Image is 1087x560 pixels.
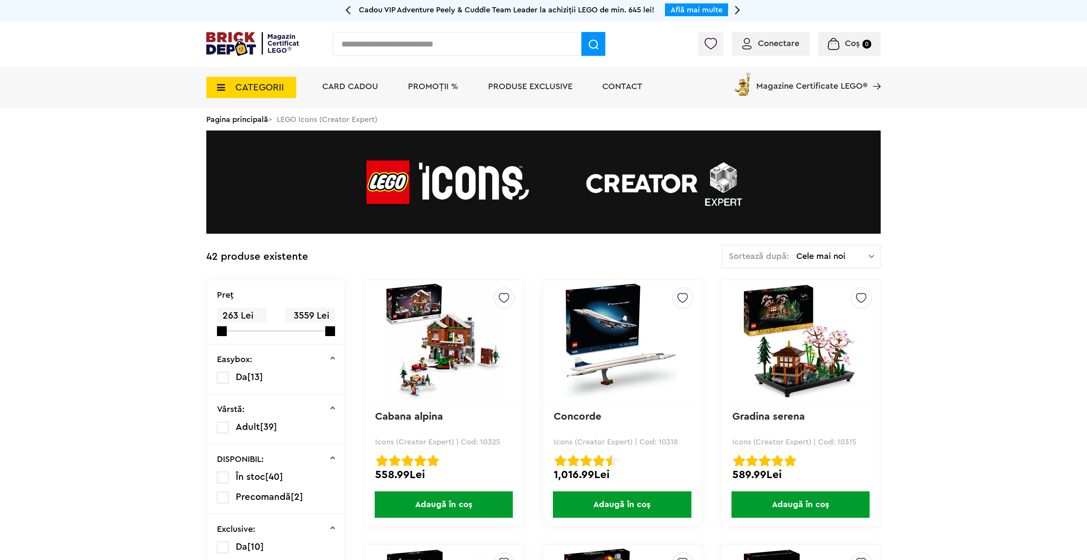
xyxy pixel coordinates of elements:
[758,39,799,48] span: Conectare
[414,455,426,467] img: Evaluare cu stele
[217,525,255,534] p: Exclusive:
[741,282,860,401] img: Gradina serena
[217,455,264,464] p: DISPONIBIL:
[567,455,579,467] img: Evaluare cu stele
[376,455,388,467] img: Evaluare cu stele
[236,472,265,482] span: În stoc
[236,372,247,382] span: Da
[206,116,268,123] a: Pagina principală
[206,245,308,269] div: 42 produse existente
[217,405,245,414] p: Vârstă:
[235,83,284,92] span: CATEGORII
[291,492,303,502] span: [2]
[772,455,783,467] img: Evaluare cu stele
[796,252,869,261] span: Cele mai noi
[602,82,642,91] a: Contact
[731,491,870,518] span: Adaugă în coș
[217,291,234,299] p: Preţ
[671,6,723,14] a: Află mai multe
[862,40,871,49] small: 0
[732,412,805,422] a: Gradina serena
[402,455,413,467] img: Evaluare cu stele
[375,491,513,518] span: Adaugă în coș
[488,82,572,91] a: Produse exclusive
[217,308,266,324] span: 263 Lei
[217,355,252,364] p: Easybox:
[732,469,869,480] div: 589.99Lei
[206,131,881,234] img: LEGO Icons (Creator Expert)
[247,372,263,382] span: [13]
[593,455,605,467] img: Evaluare cu stele
[364,491,523,518] a: Adaugă în coș
[375,469,512,480] div: 558.99Lei
[554,469,691,480] div: 1,016.99Lei
[606,455,618,467] img: Evaluare cu stele
[375,412,443,422] a: Cabana alpina
[555,455,567,467] img: Evaluare cu stele
[285,308,335,324] span: 3559 Lei
[746,455,758,467] img: Evaluare cu stele
[236,422,260,432] span: Adult
[732,438,869,446] p: Icons (Creator Expert) | Cod: 10315
[554,412,601,422] a: Concorde
[260,422,277,432] span: [39]
[359,6,654,14] span: Cadou VIP Adventure Peely & Cuddle Team Leader la achiziții LEGO de min. 645 lei!
[375,438,512,446] p: Icons (Creator Expert) | Cod: 10325
[759,455,771,467] img: Evaluare cu stele
[543,491,701,518] a: Adaugă în coș
[845,39,860,48] span: Coș
[322,82,378,91] a: Card Cadou
[408,82,458,91] a: PROMOȚII %
[236,542,247,551] span: Da
[784,455,796,467] img: Evaluare cu stele
[265,472,283,482] span: [40]
[427,455,439,467] img: Evaluare cu stele
[580,455,592,467] img: Evaluare cu stele
[554,438,691,446] p: Icons (Creator Expert) | Cod: 10318
[756,71,867,90] span: Magazine Certificate LEGO®
[722,491,880,518] a: Adaugă în coș
[553,491,691,518] span: Adaugă în coș
[247,542,264,551] span: [10]
[867,71,881,79] a: Magazine Certificate LEGO®
[733,455,745,467] img: Evaluare cu stele
[236,492,291,502] span: Precomandă
[562,282,682,401] img: Concorde
[729,252,789,261] span: Sortează după:
[742,39,799,48] a: Conectare
[206,108,881,131] div: > LEGO Icons (Creator Expert)
[384,282,503,401] img: Cabana alpina
[389,455,401,467] img: Evaluare cu stele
